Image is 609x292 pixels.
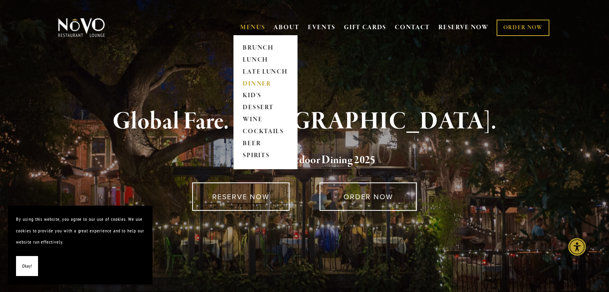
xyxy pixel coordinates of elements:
[113,106,496,137] strong: Global Fare. [GEOGRAPHIC_DATA].
[308,24,336,32] a: EVENTS
[273,24,299,32] a: ABOUT
[192,182,289,211] a: RESERVE NOW
[240,42,290,54] a: BRUNCH
[16,214,144,248] p: By using this website, you agree to our use of cookies. We use cookies to provide you with a grea...
[22,260,32,272] span: Okay!
[240,66,290,78] a: LATE LUNCH
[240,138,290,150] a: BEER
[240,102,290,114] a: DESSERT
[240,24,265,32] a: MENUS
[320,182,417,211] a: ORDER NOW
[233,153,370,168] a: Voted Best Outdoor Dining 202
[240,54,290,66] a: LUNCH
[240,114,290,126] a: WINE
[71,152,538,169] h2: 5
[240,150,290,162] a: SPIRITS
[240,90,290,102] a: KID'S
[568,238,586,256] div: Accessibility Menu
[240,126,290,138] a: COCKTAILS
[496,20,549,36] a: ORDER NOW
[16,256,38,276] button: Okay!
[395,20,430,35] a: CONTACT
[8,206,152,284] section: Cookie banner
[438,20,489,35] a: RESERVE NOW
[344,20,386,35] a: GIFT CARDS
[56,18,107,38] img: Novo Restaurant &amp; Lounge
[240,78,290,90] a: DINNER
